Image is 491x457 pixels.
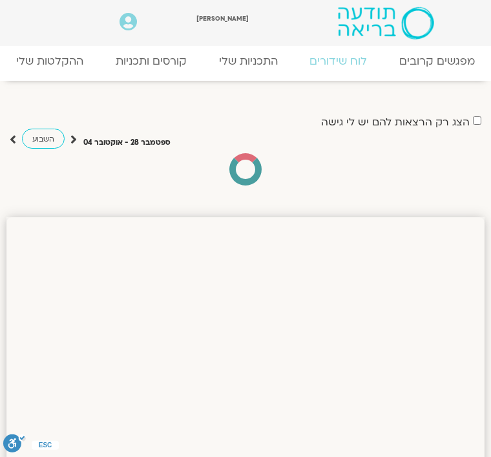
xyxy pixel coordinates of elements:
label: הצג רק הרצאות להם יש לי גישה [321,116,470,128]
p: ספטמבר 28 - אוקטובר 04 [83,136,171,149]
a: לוח שידורים [293,48,383,74]
a: השבוע [22,129,65,149]
span: השבוע [32,134,54,144]
a: מפגשים קרובים [383,48,491,74]
span: [PERSON_NAME] [196,14,249,23]
a: התכניות שלי [203,48,294,74]
a: קורסים ותכניות [99,48,203,74]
